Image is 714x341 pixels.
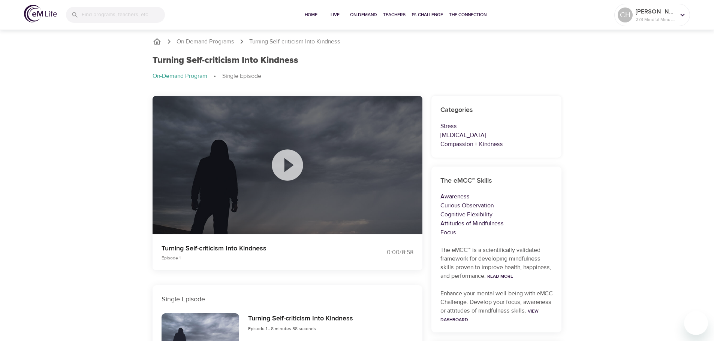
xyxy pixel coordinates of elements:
[222,72,261,80] p: Single Episode
[153,72,207,80] p: On-Demand Program
[440,105,553,116] h6: Categories
[153,55,298,66] h1: Turning Self-criticism Into Kindness
[440,131,553,140] p: [MEDICAL_DATA]
[153,72,562,81] nav: breadcrumb
[350,11,377,19] span: On-Demand
[162,294,413,304] p: Single Episode
[412,11,443,19] span: 1% Challenge
[449,11,486,19] span: The Connection
[636,16,675,23] p: 278 Mindful Minutes
[249,37,340,46] p: Turning Self-criticism Into Kindness
[248,326,316,332] span: Episode 1 - 8 minutes 58 seconds
[440,201,553,210] p: Curious Observation
[440,289,553,324] p: Enhance your mental well-being with eMCC Challenge. Develop your focus, awareness or attitudes of...
[357,248,413,257] div: 0:00 / 8:58
[153,37,562,46] nav: breadcrumb
[618,7,633,22] div: CH
[440,210,553,219] p: Cognitive Flexibility
[440,246,553,280] p: The eMCC™ is a scientifically validated framework for developing mindfulness skills proven to imp...
[326,11,344,19] span: Live
[82,7,165,23] input: Find programs, teachers, etc...
[440,308,539,323] a: View Dashboard
[440,219,553,228] p: Attitudes of Mindfulness
[440,176,553,186] h6: The eMCC™ Skills
[636,7,675,16] p: [PERSON_NAME]
[162,243,348,253] p: Turning Self-criticism Into Kindness
[440,192,553,201] p: Awareness
[383,11,406,19] span: Teachers
[440,122,553,131] p: Stress
[177,37,234,46] a: On-Demand Programs
[440,140,553,149] p: Compassion + Kindness
[302,11,320,19] span: Home
[248,313,353,324] h6: Turning Self-criticism Into Kindness
[440,228,553,237] p: Focus
[684,311,708,335] iframe: Button to launch messaging window
[487,273,513,279] a: Read More
[24,5,57,22] img: logo
[162,255,348,261] p: Episode 1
